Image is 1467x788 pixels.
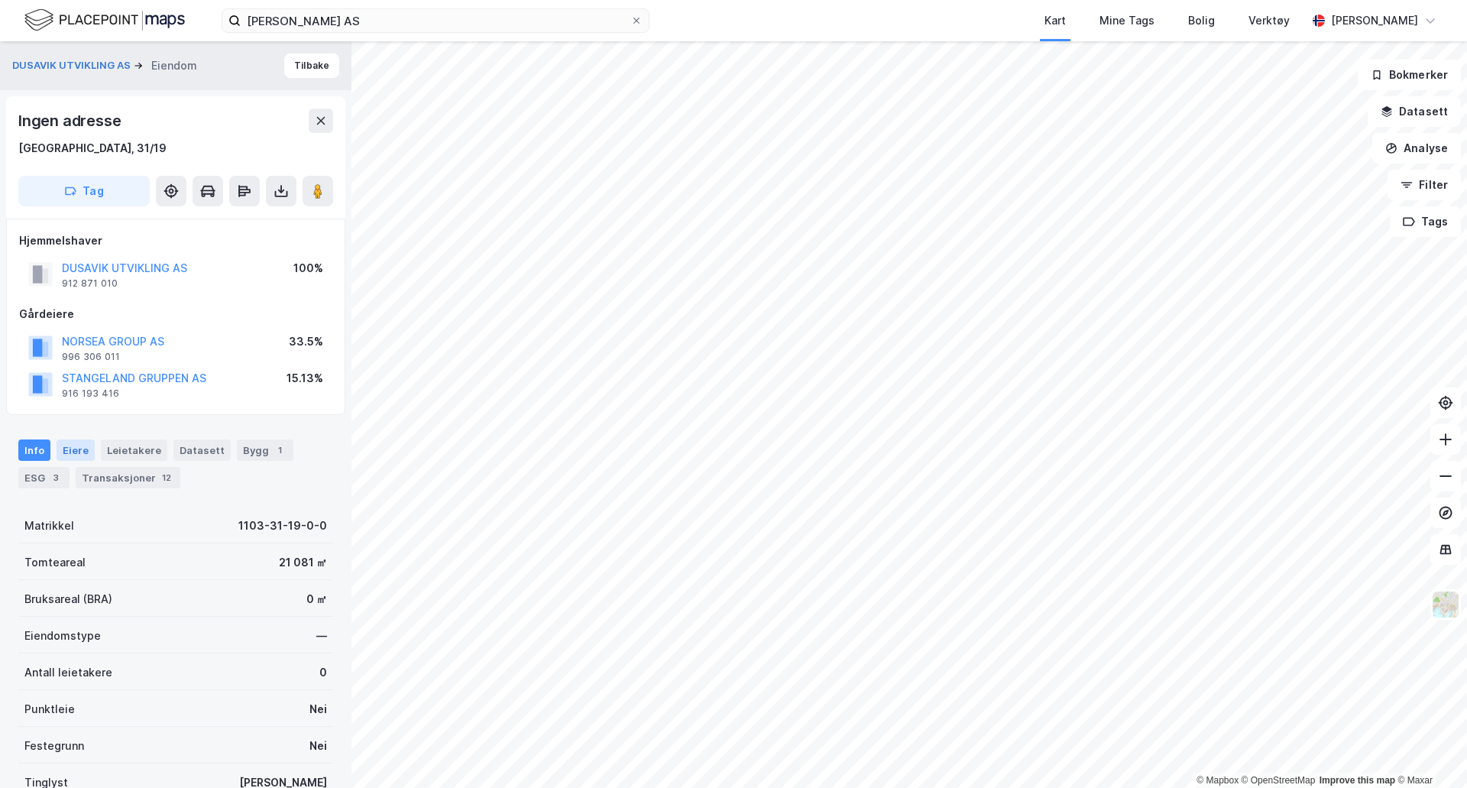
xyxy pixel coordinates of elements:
[1358,60,1461,90] button: Bokmerker
[1242,775,1316,786] a: OpenStreetMap
[159,470,174,485] div: 12
[241,9,630,32] input: Søk på adresse, matrikkel, gårdeiere, leietakere eller personer
[1331,11,1418,30] div: [PERSON_NAME]
[24,517,74,535] div: Matrikkel
[316,627,327,645] div: —
[293,259,323,277] div: 100%
[309,737,327,755] div: Nei
[1390,206,1461,237] button: Tags
[19,305,332,323] div: Gårdeiere
[18,109,124,133] div: Ingen adresse
[24,627,101,645] div: Eiendomstype
[62,277,118,290] div: 912 871 010
[18,439,50,461] div: Info
[24,7,185,34] img: logo.f888ab2527a4732fd821a326f86c7f29.svg
[24,737,84,755] div: Festegrunn
[1372,133,1461,164] button: Analyse
[319,663,327,682] div: 0
[309,700,327,718] div: Nei
[18,467,70,488] div: ESG
[289,332,323,351] div: 33.5%
[287,369,323,388] div: 15.13%
[1248,11,1290,30] div: Verktøy
[284,54,339,78] button: Tilbake
[1368,96,1461,127] button: Datasett
[57,439,95,461] div: Eiere
[18,139,167,157] div: [GEOGRAPHIC_DATA], 31/19
[1431,590,1460,619] img: Z
[24,700,75,718] div: Punktleie
[238,517,327,535] div: 1103-31-19-0-0
[1391,715,1467,788] div: Kontrollprogram for chat
[1197,775,1239,786] a: Mapbox
[19,232,332,250] div: Hjemmelshaver
[151,57,197,75] div: Eiendom
[1391,715,1467,788] iframe: Chat Widget
[306,590,327,608] div: 0 ㎡
[24,553,86,572] div: Tomteareal
[18,176,150,206] button: Tag
[62,388,119,400] div: 916 193 416
[1099,11,1154,30] div: Mine Tags
[1044,11,1066,30] div: Kart
[173,439,231,461] div: Datasett
[1320,775,1395,786] a: Improve this map
[24,663,112,682] div: Antall leietakere
[24,590,112,608] div: Bruksareal (BRA)
[272,443,287,458] div: 1
[62,351,120,363] div: 996 306 011
[12,58,134,73] button: DUSAVIK UTVIKLING AS
[237,439,293,461] div: Bygg
[1388,170,1461,200] button: Filter
[1188,11,1215,30] div: Bolig
[48,470,63,485] div: 3
[101,439,167,461] div: Leietakere
[76,467,180,488] div: Transaksjoner
[279,553,327,572] div: 21 081 ㎡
